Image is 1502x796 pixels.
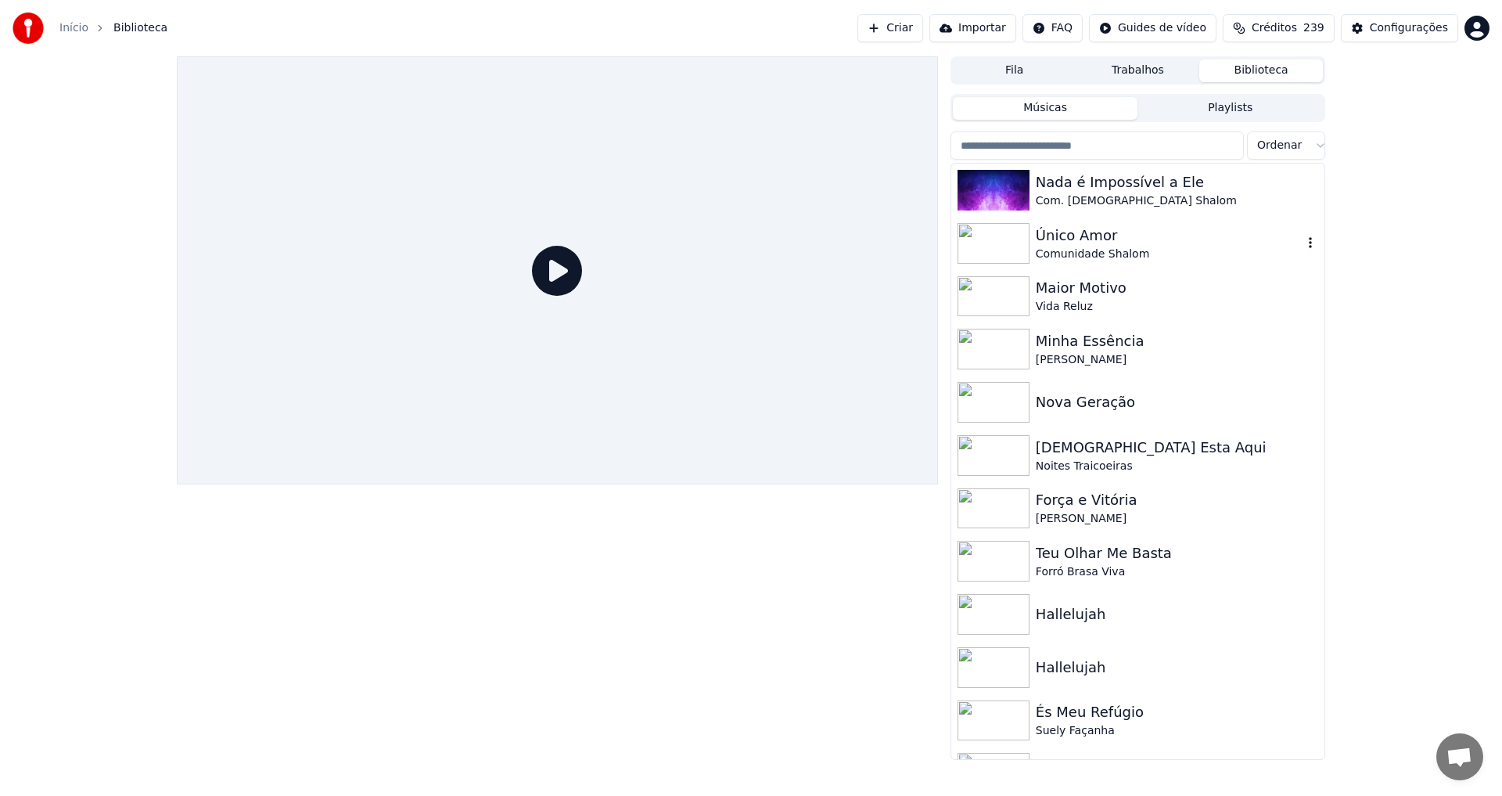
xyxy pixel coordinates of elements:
[1036,564,1318,580] div: Forró Brasa Viva
[929,14,1016,42] button: Importar
[1089,14,1216,42] button: Guides de vídeo
[1223,14,1335,42] button: Créditos239
[1036,542,1318,564] div: Teu Olhar Me Basta
[1036,247,1303,262] div: Comunidade Shalom
[1252,20,1297,36] span: Créditos
[1036,352,1318,368] div: [PERSON_NAME]
[13,13,44,44] img: youka
[59,20,167,36] nav: breadcrumb
[1036,701,1318,723] div: És Meu Refúgio
[1341,14,1458,42] button: Configurações
[857,14,923,42] button: Criar
[1036,299,1318,315] div: Vida Reluz
[1022,14,1083,42] button: FAQ
[1036,330,1318,352] div: Minha Essência
[1036,277,1318,299] div: Maior Motivo
[1036,171,1318,193] div: Nada é Impossível a Ele
[1036,489,1318,511] div: Força e Vitória
[113,20,167,36] span: Biblioteca
[1036,391,1318,413] div: Nova Geração
[1370,20,1448,36] div: Configurações
[1076,59,1200,82] button: Trabalhos
[1036,225,1303,247] div: Único Amor
[1436,733,1483,780] a: Bate-papo aberto
[1036,723,1318,739] div: Suely Façanha
[1036,437,1318,459] div: [DEMOGRAPHIC_DATA] Esta Aqui
[1199,59,1323,82] button: Biblioteca
[1036,459,1318,474] div: Noites Traicoeiras
[1036,755,1318,776] div: Pensa em Maria
[1303,20,1324,36] span: 239
[1137,97,1323,120] button: Playlists
[59,20,88,36] a: Início
[1257,138,1302,153] span: Ordenar
[1036,603,1318,625] div: Hallelujah
[953,59,1076,82] button: Fila
[953,97,1138,120] button: Músicas
[1036,511,1318,527] div: [PERSON_NAME]
[1036,193,1318,209] div: Com. [DEMOGRAPHIC_DATA] Shalom
[1036,657,1318,679] div: Hallelujah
